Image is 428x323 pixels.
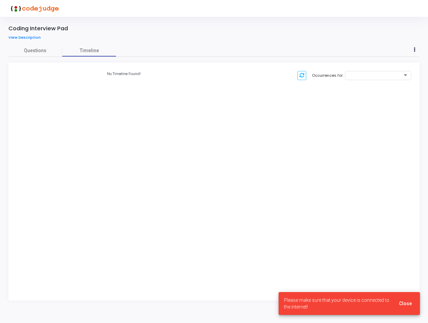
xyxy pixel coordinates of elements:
span: Questions [8,47,62,54]
span: Please make sure that your device is connected to the internet! [284,297,391,310]
img: logo [8,2,59,15]
button: Close [394,297,417,310]
span: Close [399,301,412,306]
a: View Description [8,35,46,40]
div: No Timeline Found! [17,71,231,78]
div: Coding Interview Pad [8,25,68,32]
label: Occurrences for: [312,73,343,78]
span: Timeline [80,47,99,54]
